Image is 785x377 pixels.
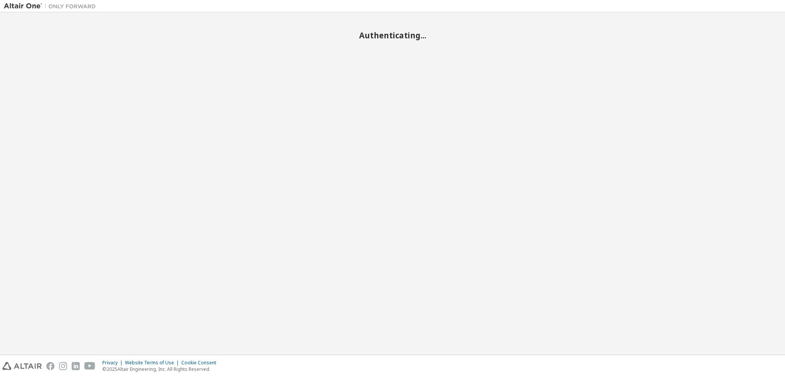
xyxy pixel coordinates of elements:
div: Cookie Consent [181,360,221,366]
p: © 2025 Altair Engineering, Inc. All Rights Reserved. [102,366,221,372]
img: Altair One [4,2,100,10]
img: instagram.svg [59,362,67,370]
div: Privacy [102,360,125,366]
img: linkedin.svg [72,362,80,370]
div: Website Terms of Use [125,360,181,366]
img: facebook.svg [46,362,54,370]
img: altair_logo.svg [2,362,42,370]
h2: Authenticating... [4,30,781,40]
img: youtube.svg [84,362,95,370]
